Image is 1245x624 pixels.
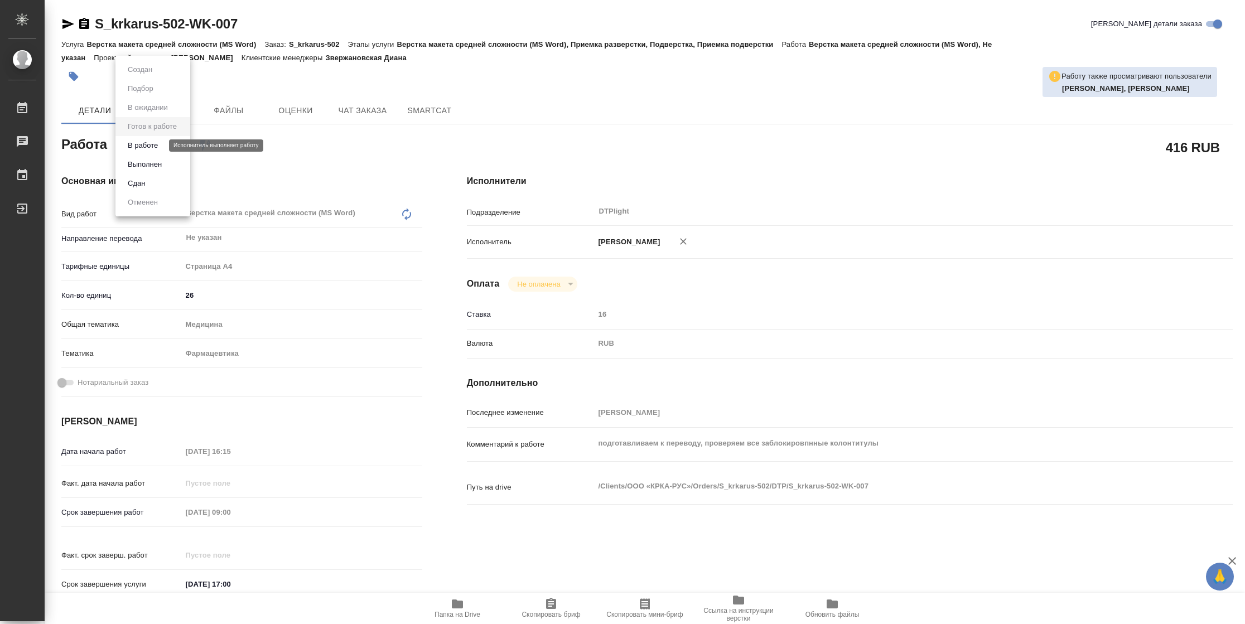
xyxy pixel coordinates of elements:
[124,177,148,190] button: Сдан
[124,139,161,152] button: В работе
[124,101,171,114] button: В ожидании
[124,83,157,95] button: Подбор
[124,158,165,171] button: Выполнен
[124,120,180,133] button: Готов к работе
[124,64,156,76] button: Создан
[124,196,161,209] button: Отменен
